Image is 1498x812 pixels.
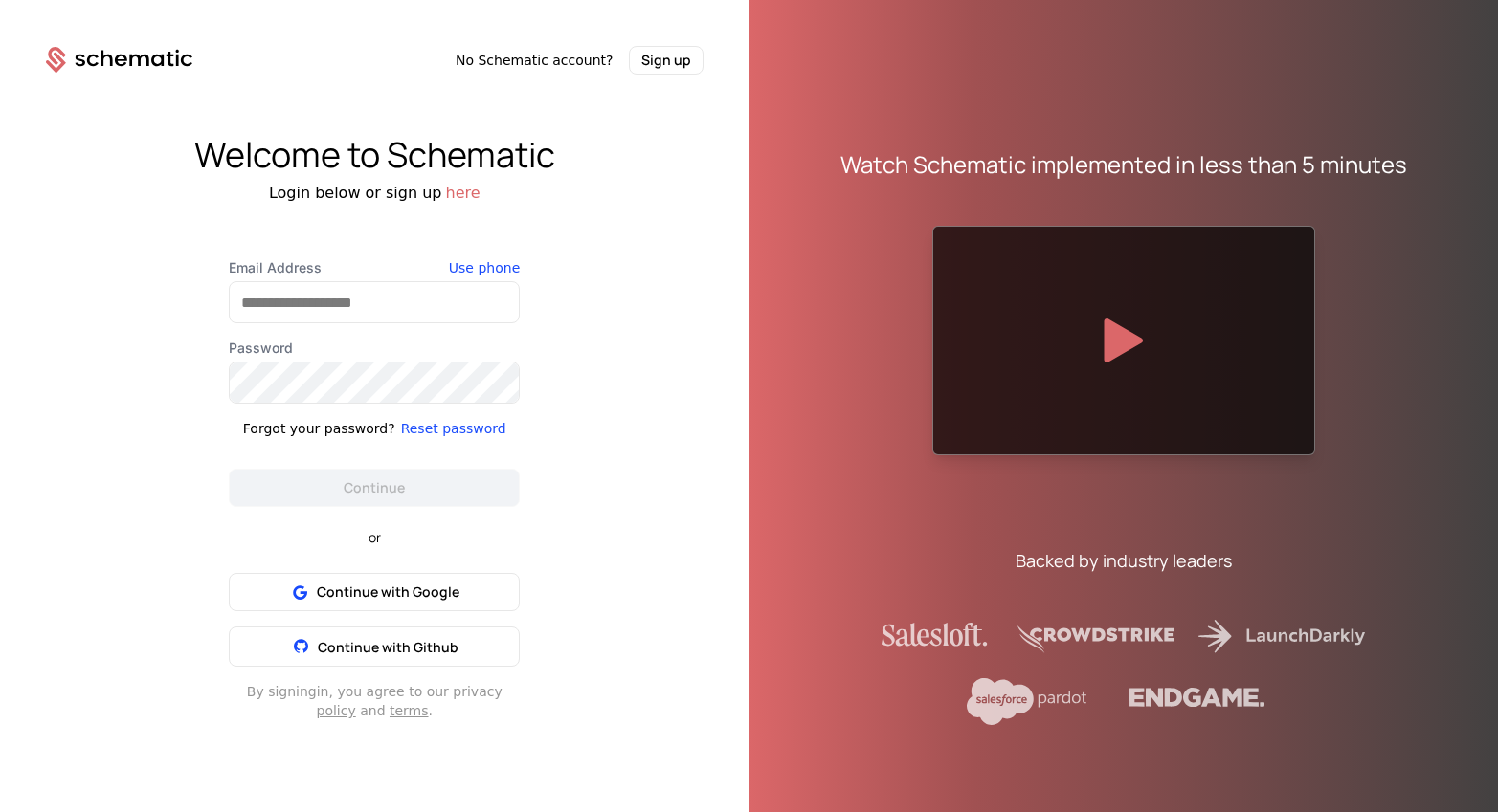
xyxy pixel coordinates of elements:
[446,182,481,205] button: here
[317,703,356,718] a: policy
[229,258,520,277] label: Email Address
[629,46,704,75] button: Sign up
[353,531,396,544] span: or
[456,51,614,70] span: No Schematic account?
[229,573,520,611] button: Continue with Google
[390,703,429,718] a: terms
[449,258,520,277] button: Use phone
[229,339,520,358] label: Password
[229,626,520,667] button: Continue with Github
[229,469,520,507] button: Continue
[317,582,459,602] span: Continue with Google
[401,419,506,438] button: Reset password
[840,149,1407,180] div: Watch Schematic implemented in less than 5 minutes
[1016,547,1232,574] div: Backed by industry leaders
[318,638,458,656] span: Continue with Github
[243,419,395,438] div: Forgot your password?
[229,682,520,720] div: By signing in , you agree to our privacy and .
